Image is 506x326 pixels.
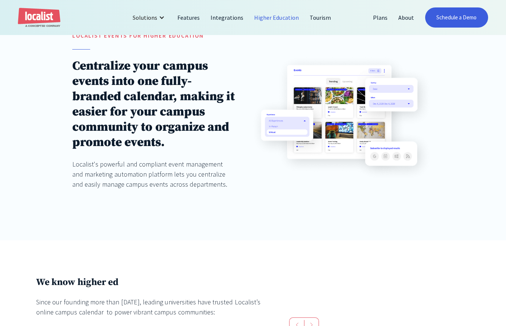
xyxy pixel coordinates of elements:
a: Plans [368,9,393,26]
a: Features [172,9,205,26]
a: home [18,8,60,28]
div: Localist's powerful and compliant event management and marketing automation platform lets you cen... [72,159,235,189]
h1: Centralize your campus events into one fully-branded calendar, making it easier for your campus c... [72,58,235,150]
div: Solutions [133,13,157,22]
h3: We know higher ed [36,276,271,288]
a: Integrations [205,9,249,26]
a: Tourism [304,9,336,26]
a: About [393,9,420,26]
div: Since our founding more than [DATE], leading universities have trusted Localist’s online campus c... [36,297,271,317]
a: Schedule a Demo [425,7,488,28]
div: Solutions [127,9,172,26]
a: Higher Education [249,9,304,26]
h5: localist Events for Higher education [72,32,235,40]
